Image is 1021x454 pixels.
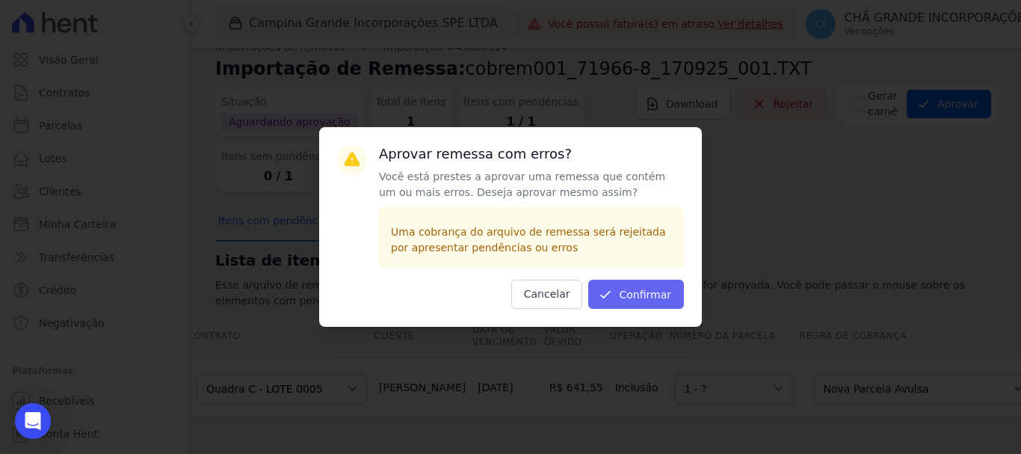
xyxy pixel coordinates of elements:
p: Você está prestes a aprovar uma remessa que contém um ou mais erros. Deseja aprovar mesmo assim? [379,169,684,200]
button: Cancelar [511,280,583,309]
button: Confirmar [588,280,684,309]
h3: Aprovar remessa com erros? [379,145,684,163]
div: Open Intercom Messenger [15,403,51,439]
p: Uma cobrança do arquivo de remessa será rejeitada por apresentar pendências ou erros [391,224,672,256]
